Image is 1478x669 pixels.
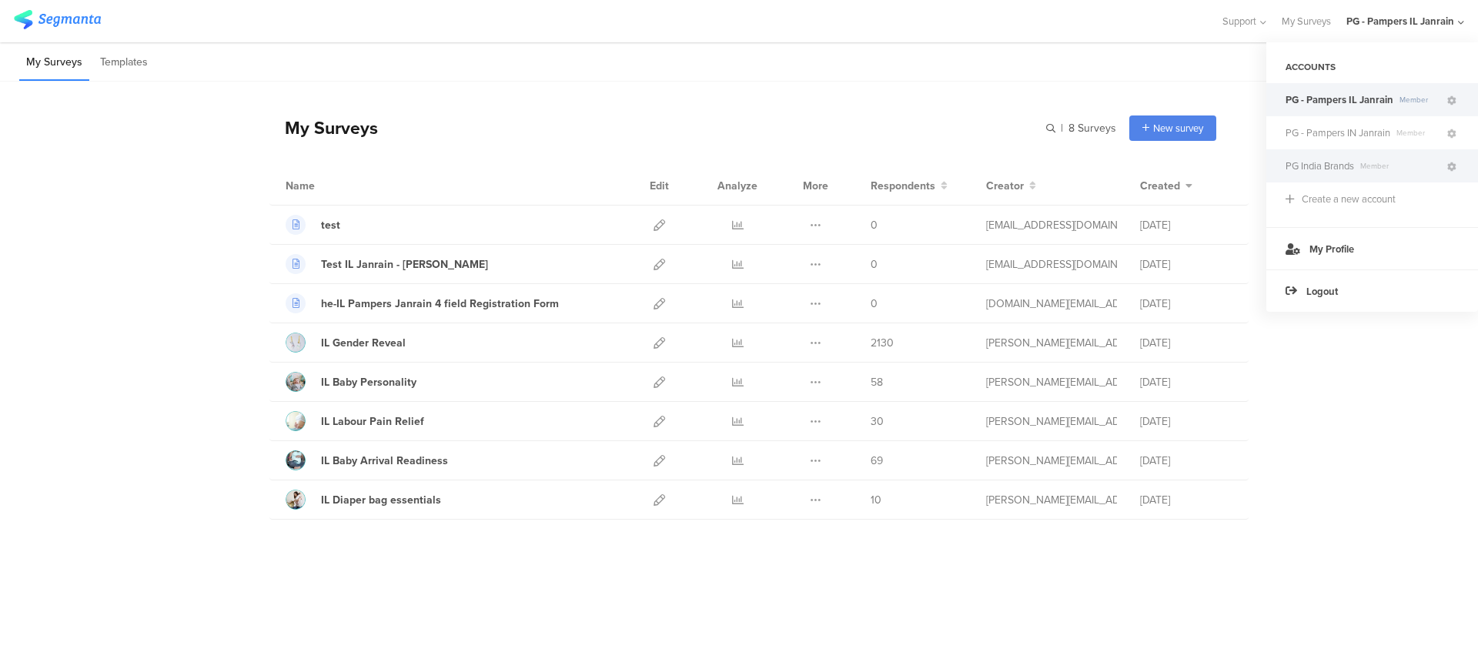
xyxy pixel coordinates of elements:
[286,215,340,235] a: test
[986,217,1117,233] div: faris.sheikhoossain@proximitybbdo.fr
[1346,14,1454,28] div: PG - Pampers IL Janrain
[1140,178,1192,194] button: Created
[871,335,894,351] span: 2130
[19,45,89,81] li: My Surveys
[286,450,448,470] a: IL Baby Arrival Readiness
[1286,92,1393,107] span: PG - Pampers IL Janrain
[871,178,948,194] button: Respondents
[1393,94,1445,105] span: Member
[1140,453,1232,469] div: [DATE]
[93,45,155,81] li: Templates
[286,333,406,353] a: IL Gender Reveal
[871,178,935,194] span: Respondents
[1306,284,1338,299] span: Logout
[871,492,881,508] span: 10
[871,374,883,390] span: 58
[286,293,559,313] a: he-IL Pampers Janrain 4 field Registration Form
[986,413,1117,430] div: ernazarova.y@pg.com
[1286,125,1390,140] span: PG - Pampers IN Janrain
[269,115,378,141] div: My Surveys
[1140,296,1232,312] div: [DATE]
[321,296,559,312] div: he-IL Pampers Janrain 4 field Registration Form
[321,374,416,390] div: IL Baby Personality
[321,335,406,351] div: IL Gender Reveal
[986,256,1117,273] div: guyot.y@pg.com
[321,256,488,273] div: Test IL Janrain - Yasmine
[1140,256,1232,273] div: [DATE]
[1390,127,1445,139] span: Member
[643,166,676,205] div: Edit
[986,492,1117,508] div: ernazarova.y@pg.com
[286,490,441,510] a: IL Diaper bag essentials
[1140,335,1232,351] div: [DATE]
[1140,374,1232,390] div: [DATE]
[1286,159,1354,173] span: PG India Brands
[1153,121,1203,135] span: New survey
[714,166,761,205] div: Analyze
[871,256,878,273] span: 0
[871,453,883,469] span: 69
[1140,217,1232,233] div: [DATE]
[321,453,448,469] div: IL Baby Arrival Readiness
[1058,120,1065,136] span: |
[986,296,1117,312] div: kehling.me@pg.com
[799,166,832,205] div: More
[1140,492,1232,508] div: [DATE]
[1140,413,1232,430] div: [DATE]
[1266,54,1478,80] div: ACCOUNTS
[1354,160,1445,172] span: Member
[321,413,424,430] div: IL Labour Pain Relief
[986,178,1024,194] span: Creator
[286,372,416,392] a: IL Baby Personality
[1266,227,1478,269] a: My Profile
[986,453,1117,469] div: ernazarova.y@pg.com
[1302,192,1396,206] div: Create a new account
[986,178,1036,194] button: Creator
[871,217,878,233] span: 0
[986,374,1117,390] div: ernazarova.y@pg.com
[1222,14,1256,28] span: Support
[321,492,441,508] div: IL Diaper bag essentials
[286,254,488,274] a: Test IL Janrain - [PERSON_NAME]
[871,413,884,430] span: 30
[1140,178,1180,194] span: Created
[986,335,1117,351] div: ernazarova.y@pg.com
[1309,242,1354,256] span: My Profile
[321,217,340,233] div: test
[1068,120,1116,136] span: 8 Surveys
[871,296,878,312] span: 0
[286,411,424,431] a: IL Labour Pain Relief
[14,10,101,29] img: segmanta logo
[286,178,378,194] div: Name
